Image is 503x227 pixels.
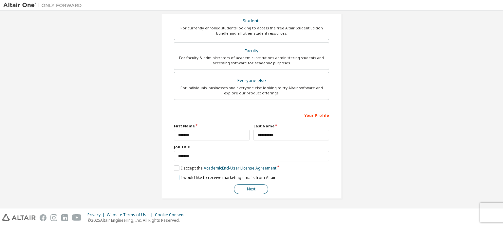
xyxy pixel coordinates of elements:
[234,184,268,194] button: Next
[155,212,189,218] div: Cookie Consent
[178,46,325,56] div: Faculty
[107,212,155,218] div: Website Terms of Use
[178,16,325,25] div: Students
[87,212,107,218] div: Privacy
[61,214,68,221] img: linkedin.svg
[178,55,325,66] div: For faculty & administrators of academic institutions administering students and accessing softwa...
[40,214,47,221] img: facebook.svg
[72,214,82,221] img: youtube.svg
[174,110,329,120] div: Your Profile
[178,25,325,36] div: For currently enrolled students looking to access the free Altair Student Edition bundle and all ...
[178,85,325,96] div: For individuals, businesses and everyone else looking to try Altair software and explore our prod...
[174,165,276,171] label: I accept the
[87,218,189,223] p: © 2025 Altair Engineering, Inc. All Rights Reserved.
[204,165,276,171] a: Academic End-User License Agreement
[253,123,329,129] label: Last Name
[174,175,276,180] label: I would like to receive marketing emails from Altair
[174,123,250,129] label: First Name
[50,214,57,221] img: instagram.svg
[3,2,85,8] img: Altair One
[174,144,329,150] label: Job Title
[2,214,36,221] img: altair_logo.svg
[178,76,325,85] div: Everyone else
